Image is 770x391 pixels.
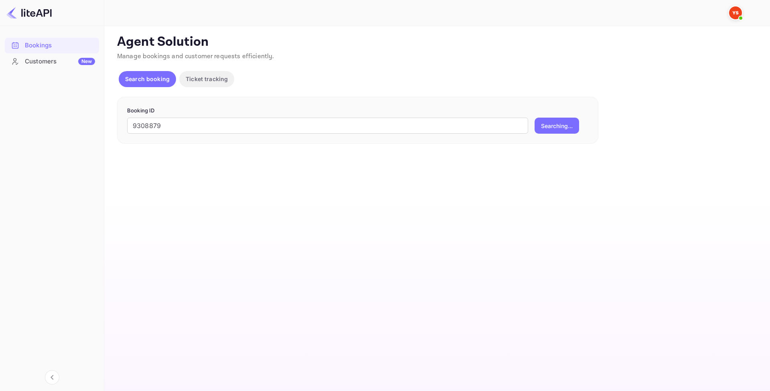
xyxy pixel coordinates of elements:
[5,54,99,69] a: CustomersNew
[25,57,95,66] div: Customers
[6,6,52,19] img: LiteAPI logo
[45,370,59,385] button: Collapse navigation
[127,118,528,134] input: Enter Booking ID (e.g., 63782194)
[729,6,742,19] img: Yandex Support
[117,34,756,50] p: Agent Solution
[78,58,95,65] div: New
[117,52,274,61] span: Manage bookings and customer requests efficiently.
[186,75,228,83] p: Ticket tracking
[25,41,95,50] div: Bookings
[125,75,170,83] p: Search booking
[5,38,99,53] a: Bookings
[127,107,588,115] p: Booking ID
[535,118,579,134] button: Searching...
